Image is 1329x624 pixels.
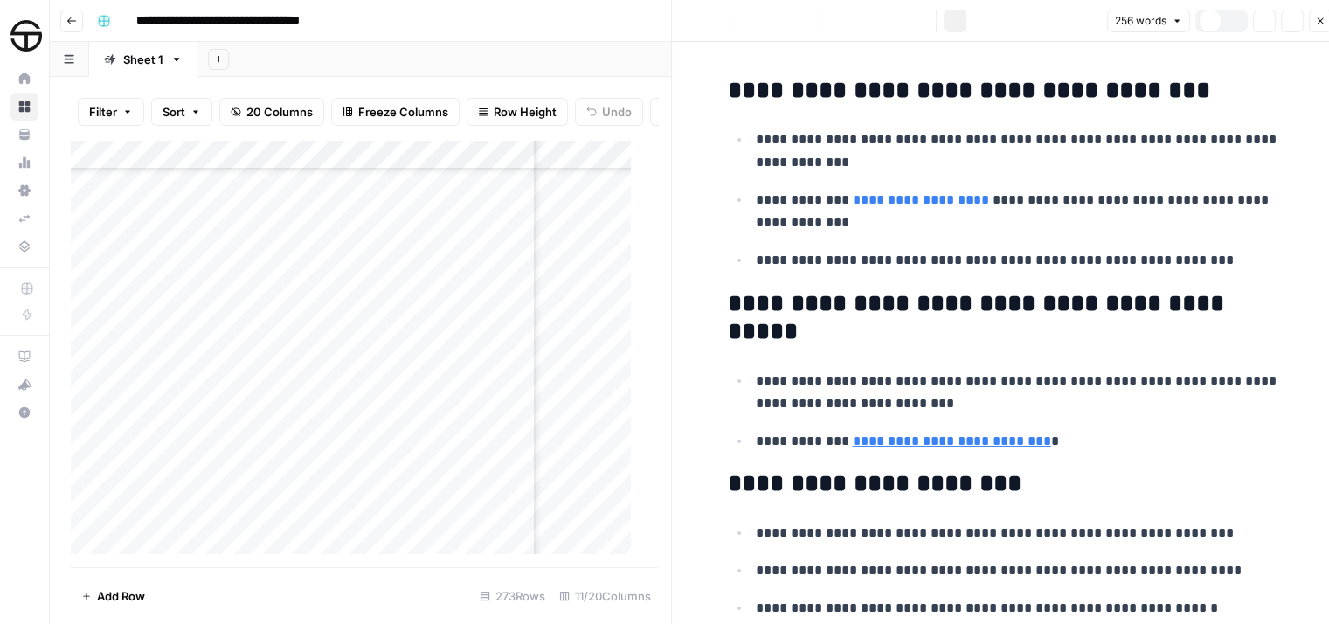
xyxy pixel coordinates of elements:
a: Syncs [10,205,38,232]
div: What's new? [11,371,38,398]
span: Row Height [494,103,557,121]
button: 256 words [1107,10,1190,32]
a: Usage [10,149,38,177]
span: Filter [89,103,117,121]
button: What's new? [10,371,38,399]
div: Sheet 1 [123,51,163,68]
span: Undo [602,103,632,121]
button: Filter [78,98,144,126]
button: Help + Support [10,399,38,426]
a: Home [10,65,38,93]
button: Workspace: SimpleTire [10,14,38,58]
button: 20 Columns [219,98,324,126]
span: Add Row [97,587,145,605]
a: AirOps Academy [10,343,38,371]
a: Browse [10,93,38,121]
div: 11/20 Columns [552,582,658,610]
span: Sort [163,103,185,121]
button: Row Height [467,98,568,126]
a: Sheet 1 [89,42,197,77]
button: Freeze Columns [331,98,460,126]
a: Data Library [10,232,38,260]
a: Settings [10,177,38,205]
div: 273 Rows [473,582,552,610]
button: Add Row [71,582,156,610]
span: 20 Columns [246,103,313,121]
button: Sort [151,98,212,126]
img: SimpleTire Logo [10,20,42,52]
span: Freeze Columns [358,103,448,121]
button: Undo [575,98,643,126]
a: Your Data [10,121,38,149]
span: 256 words [1115,13,1166,29]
